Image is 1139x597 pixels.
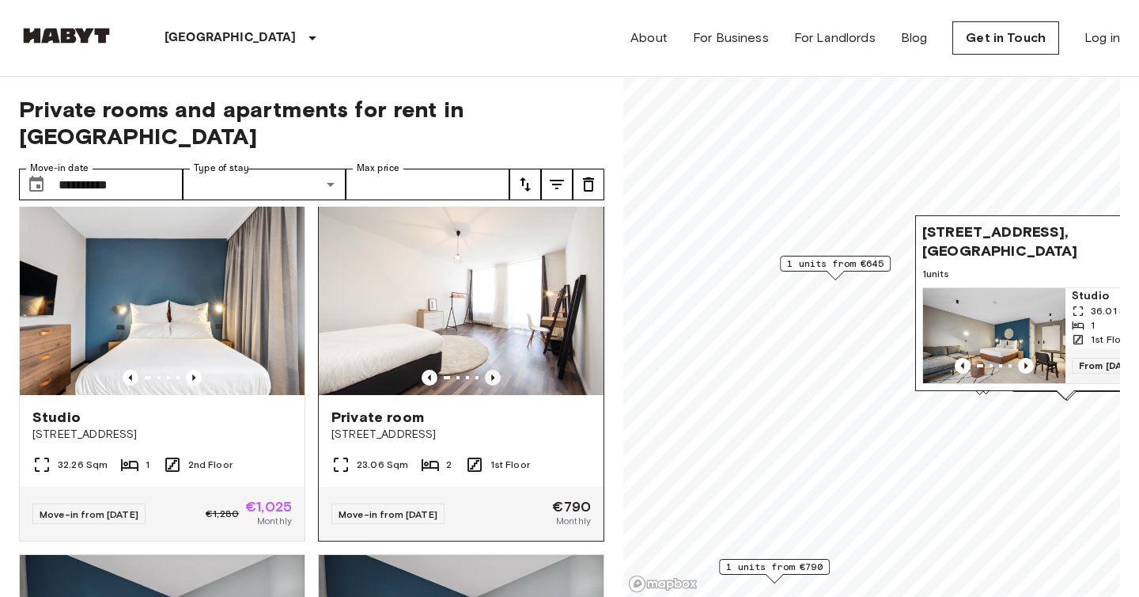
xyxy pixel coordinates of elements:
[194,162,249,175] label: Type of stay
[726,560,823,574] span: 1 units from €790
[146,458,149,472] span: 1
[1091,333,1130,347] span: 1st Floor
[123,370,138,386] button: Previous image
[1018,358,1034,374] button: Previous image
[339,508,437,520] span: Move-in from [DATE]
[32,408,81,427] span: Studio
[319,205,604,395] img: Marketing picture of unit DE-01-010-002-01H
[1084,29,1120,48] a: Log in
[422,370,437,386] button: Previous image
[630,29,668,48] a: About
[40,508,138,520] span: Move-in from [DATE]
[794,29,876,48] a: For Landlords
[19,204,305,542] a: Marketing picture of unit DE-01-482-206-01Previous imagePrevious imageStudio[STREET_ADDRESS]32.26...
[552,500,591,514] span: €790
[19,28,114,44] img: Habyt
[1091,318,1095,333] span: 1
[186,370,202,386] button: Previous image
[485,370,501,386] button: Previous image
[780,256,891,280] div: Map marker
[58,458,108,472] span: 32.26 Sqm
[257,514,292,528] span: Monthly
[541,169,573,200] button: tune
[719,559,830,584] div: Map marker
[693,29,769,48] a: For Business
[357,458,408,472] span: 23.06 Sqm
[20,205,305,395] img: Marketing picture of unit DE-01-482-206-01
[556,514,591,528] span: Monthly
[901,29,928,48] a: Blog
[165,29,297,48] p: [GEOGRAPHIC_DATA]
[490,458,530,472] span: 1st Floor
[245,500,292,514] span: €1,025
[188,458,233,472] span: 2nd Floor
[509,169,541,200] button: tune
[787,257,884,271] span: 1 units from €645
[628,575,698,593] a: Mapbox logo
[30,162,89,175] label: Move-in date
[32,427,292,443] span: [STREET_ADDRESS]
[573,169,604,200] button: tune
[19,96,604,150] span: Private rooms and apartments for rent in [GEOGRAPHIC_DATA]
[331,408,424,427] span: Private room
[331,427,591,443] span: [STREET_ADDRESS]
[357,162,399,175] label: Max price
[206,507,239,521] span: €1,280
[446,458,452,472] span: 2
[21,169,52,200] button: Choose date, selected date is 1 Oct 2025
[955,358,971,374] button: Previous image
[923,288,1065,383] img: Marketing picture of unit DE-01-484-105-01
[952,21,1059,55] a: Get in Touch
[318,204,604,542] a: Marketing picture of unit DE-01-010-002-01HPrevious imagePrevious imagePrivate room[STREET_ADDRES...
